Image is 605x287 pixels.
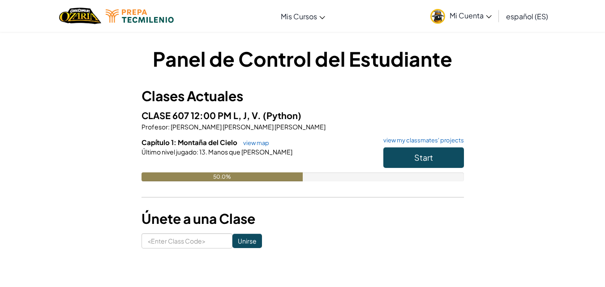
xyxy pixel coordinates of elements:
span: : [168,123,170,131]
a: Mi Cuenta [426,2,496,30]
button: Start [383,147,464,168]
input: <Enter Class Code> [142,233,232,248]
span: Último nivel jugado [142,148,197,156]
span: Mi Cuenta [450,11,492,20]
span: 13. [198,148,207,156]
span: Profesor [142,123,168,131]
a: view my classmates' projects [379,137,464,143]
span: (Python) [263,110,301,121]
img: Home [59,7,101,25]
span: [PERSON_NAME] [PERSON_NAME] [PERSON_NAME] [170,123,326,131]
span: Start [414,152,433,163]
h3: Clases Actuales [142,86,464,106]
span: : [197,148,198,156]
a: español (ES) [502,4,553,28]
span: Manos que [PERSON_NAME] [207,148,292,156]
input: Unirse [232,234,262,248]
span: Capítulo 1: Montaña del Cielo [142,138,239,146]
img: Tecmilenio logo [106,9,174,23]
img: avatar [430,9,445,24]
span: Mis Cursos [281,12,317,21]
div: 50.0% [142,172,303,181]
a: Mis Cursos [276,4,330,28]
span: español (ES) [506,12,548,21]
h3: Únete a una Clase [142,209,464,229]
a: Ozaria by CodeCombat logo [59,7,101,25]
a: view map [239,139,269,146]
h1: Panel de Control del Estudiante [142,45,464,73]
span: CLASE 607 12:00 PM L, J, V. [142,110,263,121]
